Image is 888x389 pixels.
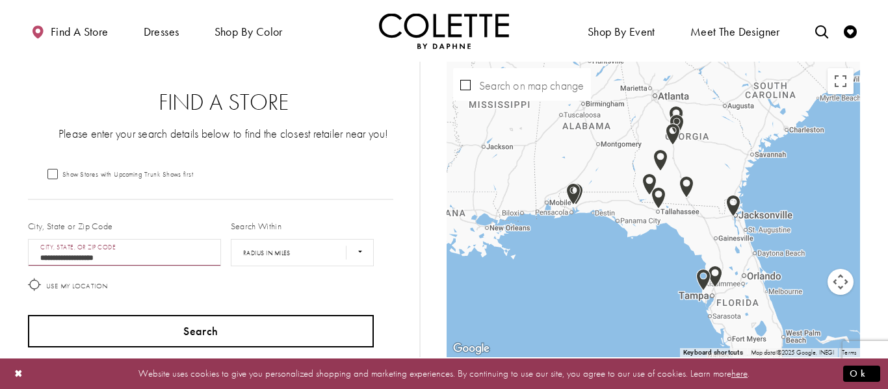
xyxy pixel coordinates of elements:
[231,220,281,232] label: Search Within
[828,269,854,295] button: Map camera controls
[140,13,183,49] span: Dresses
[94,365,794,383] p: Website uses cookies to give you personalized shopping and marketing experiences. By continuing t...
[28,239,221,266] input: City, State, or ZIP Code
[683,348,743,357] button: Keyboard shortcuts
[450,340,493,357] img: Google Image #44
[54,90,393,116] h2: Find a Store
[28,13,111,49] a: Find a store
[51,25,109,38] span: Find a store
[731,367,748,380] a: here
[843,366,880,382] button: Submit Dialog
[215,25,283,38] span: Shop by color
[144,25,179,38] span: Dresses
[841,13,860,49] a: Check Wishlist
[687,13,783,49] a: Meet the designer
[828,68,854,94] button: Toggle fullscreen view
[211,13,286,49] span: Shop by color
[8,362,30,385] button: Close Dialog
[584,13,659,49] span: Shop By Event
[447,62,860,357] div: Map with store locations
[588,25,655,38] span: Shop By Event
[379,13,509,49] img: Colette by Daphne
[379,13,509,49] a: Visit Home Page
[751,348,835,357] span: Map data ©2025 Google, INEGI
[231,239,374,266] select: Radius In Miles
[450,340,493,357] a: Open this area in Google Maps (opens a new window)
[812,13,831,49] a: Toggle search
[54,125,393,142] p: Please enter your search details below to find the closest retailer near you!
[690,25,780,38] span: Meet the designer
[28,220,113,232] label: City, State or Zip Code
[28,315,374,347] button: Search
